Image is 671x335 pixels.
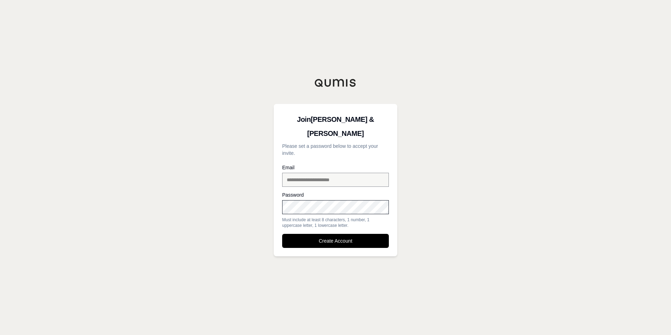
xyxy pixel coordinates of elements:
[314,79,357,87] img: Qumis
[282,217,389,228] div: Must include at least 8 characters, 1 number, 1 uppercase letter, 1 lowercase letter.
[282,112,389,140] h3: Join [PERSON_NAME] & [PERSON_NAME]
[282,192,389,197] label: Password
[282,143,389,157] p: Please set a password below to accept your invite.
[282,234,389,248] button: Create Account
[282,165,389,170] label: Email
